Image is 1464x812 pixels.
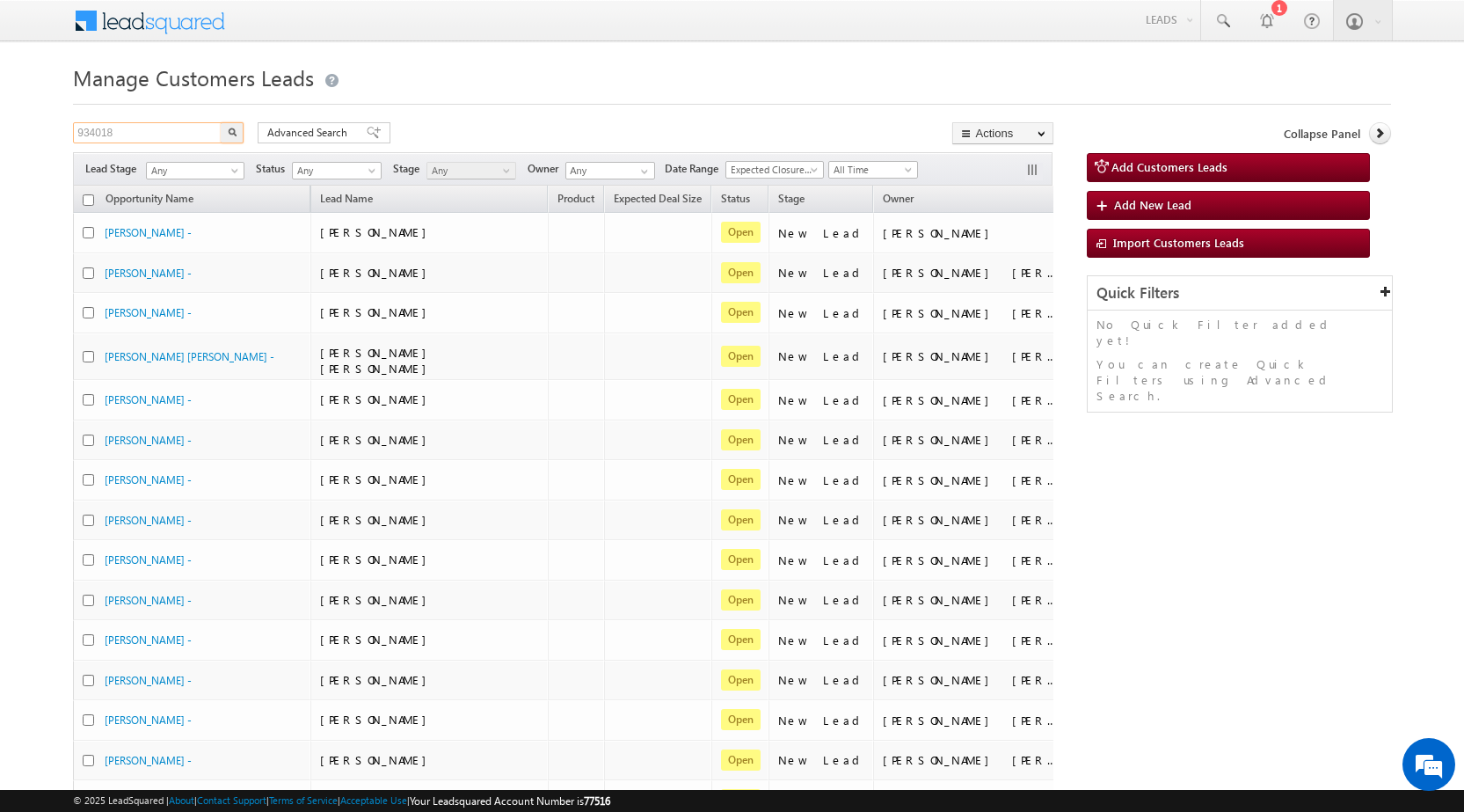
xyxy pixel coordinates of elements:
[778,472,866,488] div: New Lead
[105,393,192,406] a: [PERSON_NAME] -
[320,304,435,319] span: [PERSON_NAME]
[665,161,725,177] span: Date Range
[883,225,1059,241] div: [PERSON_NAME]
[1096,317,1383,348] p: No Quick Filter added yet!
[721,629,761,650] span: Open
[605,189,710,212] a: Expected Deal Size
[1111,159,1227,174] span: Add Customers Leads
[105,226,192,239] a: [PERSON_NAME] -
[778,305,866,321] div: New Lead
[725,161,824,179] a: Expected Closure Date
[721,222,761,243] span: Open
[228,128,237,136] img: Search
[883,592,1059,608] div: [PERSON_NAME] [PERSON_NAME]
[85,161,143,177] span: Lead Stage
[614,192,702,205] span: Expected Deal Size
[883,633,1059,648] div: [PERSON_NAME] [PERSON_NAME]
[883,392,1059,408] div: [PERSON_NAME] [PERSON_NAME]
[426,162,516,179] a: Any
[631,163,653,180] a: Show All Items
[721,302,761,323] span: Open
[721,346,761,367] span: Open
[883,472,1059,488] div: [PERSON_NAME] [PERSON_NAME]
[83,194,94,206] input: Check all records
[320,472,435,486] span: [PERSON_NAME]
[1113,235,1244,250] span: Import Customers Leads
[73,793,610,809] span: © 2025 LeadSquared | | | | |
[721,429,761,450] span: Open
[778,592,866,608] div: New Lead
[778,432,866,448] div: New Lead
[883,752,1059,768] div: [PERSON_NAME] [PERSON_NAME]
[721,709,761,730] span: Open
[778,672,866,688] div: New Lead
[721,750,761,771] span: Open
[106,192,193,205] span: Opportunity Name
[320,752,435,767] span: [PERSON_NAME]
[721,469,761,490] span: Open
[320,391,435,406] span: [PERSON_NAME]
[320,512,435,527] span: [PERSON_NAME]
[320,712,435,727] span: [PERSON_NAME]
[721,262,761,283] span: Open
[239,542,319,566] em: Start Chat
[197,794,266,806] a: Contact Support
[105,713,192,727] a: [PERSON_NAME] -
[712,189,759,212] a: Status
[778,552,866,568] div: New Lead
[952,122,1053,144] button: Actions
[91,92,295,115] div: Chat with us now
[883,672,1059,688] div: [PERSON_NAME] [PERSON_NAME]
[883,432,1059,448] div: [PERSON_NAME] [PERSON_NAME]
[146,162,244,179] a: Any
[320,592,435,607] span: [PERSON_NAME]
[1114,197,1191,212] span: Add New Lead
[584,794,610,808] span: 77516
[256,161,292,177] span: Status
[105,350,274,363] a: [PERSON_NAME] [PERSON_NAME] -
[320,224,435,239] span: [PERSON_NAME]
[267,125,353,141] span: Advanced Search
[320,552,435,567] span: [PERSON_NAME]
[105,633,192,647] a: [PERSON_NAME] -
[292,162,382,179] a: Any
[883,713,1059,728] div: [PERSON_NAME] [PERSON_NAME]
[320,345,435,376] span: [PERSON_NAME] [PERSON_NAME]
[565,162,655,179] input: Type to Search
[721,509,761,530] span: Open
[288,9,331,51] div: Minimize live chat window
[105,267,192,280] a: [PERSON_NAME] -
[105,594,192,607] a: [PERSON_NAME] -
[883,552,1059,568] div: [PERSON_NAME] [PERSON_NAME]
[320,632,435,647] span: [PERSON_NAME]
[293,163,376,179] span: Any
[105,553,192,567] a: [PERSON_NAME] -
[73,63,314,91] span: Manage Customers Leads
[778,392,866,408] div: New Lead
[721,389,761,410] span: Open
[778,225,866,241] div: New Lead
[778,512,866,528] div: New Lead
[105,514,192,527] a: [PERSON_NAME] -
[883,305,1059,321] div: [PERSON_NAME] [PERSON_NAME]
[883,348,1059,364] div: [PERSON_NAME] [PERSON_NAME]
[147,163,238,179] span: Any
[105,754,192,767] a: [PERSON_NAME] -
[778,192,805,205] span: Stage
[721,589,761,611] span: Open
[883,192,914,205] span: Owner
[778,265,866,281] div: New Lead
[105,306,192,319] a: [PERSON_NAME] -
[828,161,918,179] a: All Time
[97,189,202,212] a: Opportunity Name
[883,512,1059,528] div: [PERSON_NAME] [PERSON_NAME]
[393,161,426,177] span: Stage
[778,713,866,728] div: New Lead
[1284,126,1360,142] span: Collapse Panel
[778,752,866,768] div: New Lead
[778,633,866,648] div: New Lead
[169,794,194,806] a: About
[410,794,610,808] span: Your Leadsquared Account Number is
[23,163,321,527] textarea: Type your message and hit 'Enter'
[311,189,382,212] span: Lead Name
